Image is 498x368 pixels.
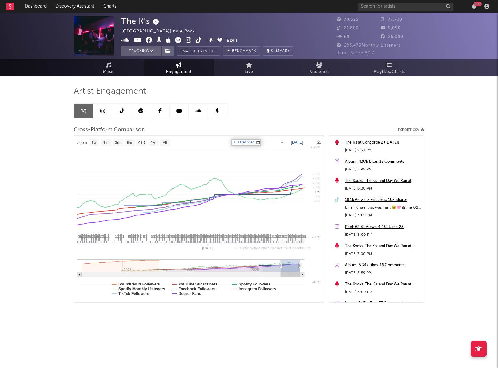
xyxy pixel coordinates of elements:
[354,59,424,76] a: Playlists/Charts
[312,186,321,190] text: + 2%
[224,235,226,238] span: 1
[83,235,85,238] span: 1
[92,235,94,238] span: 1
[166,68,192,76] span: Engagement
[287,235,289,238] span: 4
[104,235,106,238] span: 2
[345,196,421,204] a: 18.1k Views, 2.76k Likes, 102 Shares
[337,35,350,39] span: 69
[121,16,161,26] div: The K's
[315,190,320,194] text: 0%
[274,235,276,238] span: 2
[179,292,201,296] text: Deezer Fans
[87,235,89,238] span: 2
[345,166,421,173] div: [DATE] 5:45 PM
[267,246,279,250] text: 30. Sep
[151,141,155,145] text: 1y
[262,246,274,250] text: 28. Sep
[345,212,421,219] div: [DATE] 3:09 PM
[284,59,354,76] a: Audience
[248,246,260,250] text: 22. Sep
[282,235,283,238] span: 1
[140,235,142,238] span: 2
[122,235,124,238] span: 1
[294,246,305,250] text: 12. Oct
[121,28,202,35] div: [GEOGRAPHIC_DATA] | Indie Rock
[345,231,421,239] div: [DATE] 3:00 PM
[163,235,165,238] span: 1
[253,246,265,250] text: 24. Sep
[161,235,163,238] span: 1
[381,26,401,30] span: 9,090
[226,37,238,45] button: Edit
[239,282,271,286] text: Spotify Followers
[158,235,160,238] span: 3
[74,126,145,134] span: Cross-Platform Comparison
[239,246,252,250] text: 18. Sep
[271,49,290,53] span: Summary
[99,235,100,238] span: 1
[143,235,144,238] span: 2
[345,177,421,185] a: The Kooks, The K's, and Day We Ran at [GEOGRAPHIC_DATA] ([DATE])
[345,300,421,307] a: Image: 4.47k Likes, 37 Comments
[100,235,102,238] span: 2
[345,250,421,258] div: [DATE] 7:00 PM
[214,59,284,76] a: Live
[345,139,421,147] a: The K's at Concorde 2 ([DATE])
[337,43,400,47] span: 283,479 Monthly Listeners
[163,141,167,145] text: All
[144,59,214,76] a: Engagement
[172,235,173,238] span: 1
[225,235,227,238] span: 3
[223,46,260,56] a: Benchmark
[358,3,453,11] input: Search for artists
[137,141,145,145] text: YTD
[239,287,276,291] text: Instagram Followers
[195,235,197,238] span: 4
[312,177,321,180] text: + 6%
[345,242,421,250] a: The Kooks, The K's, and Day We Ran at [GEOGRAPHIC_DATA] ([DATE])
[314,199,320,203] text: -4%
[127,141,132,145] text: 6m
[271,235,273,238] span: 2
[153,235,155,238] span: 3
[258,246,270,250] text: 26. Sep
[345,223,421,231] div: Reel: 62.3k Views, 4.46k Likes, 23 Comments
[118,287,165,291] text: Spotify Monthly Listeners
[472,4,476,9] button: 99+
[151,235,153,238] span: 1
[273,246,282,250] text: 2. Oct
[264,235,266,238] span: 2
[284,235,286,238] span: 2
[273,235,275,238] span: 1
[279,235,281,238] span: 2
[74,59,144,76] a: Music
[235,246,247,250] text: 16. Sep
[245,68,253,76] span: Live
[345,262,421,269] a: Album: 5.34k Likes, 16 Comments
[253,235,257,238] span: 19
[155,235,157,238] span: 1
[128,235,129,238] span: 1
[118,282,160,286] text: SoundCloud Followers
[78,235,80,238] span: 3
[179,287,216,291] text: Facebook Followers
[312,235,320,239] text: -20%
[277,235,279,238] span: 1
[474,2,482,6] div: 99 +
[117,235,119,238] span: 1
[185,235,187,238] span: 2
[312,181,321,185] text: + 4%
[115,235,117,238] span: 1
[345,147,421,154] div: [DATE] 7:30 PM
[286,246,295,250] text: 8. Oct
[299,246,310,250] text: 14. Oct
[179,282,218,286] text: YouTube Subscribers
[345,185,421,192] div: [DATE] 6:30 PM
[235,246,240,250] text: 1…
